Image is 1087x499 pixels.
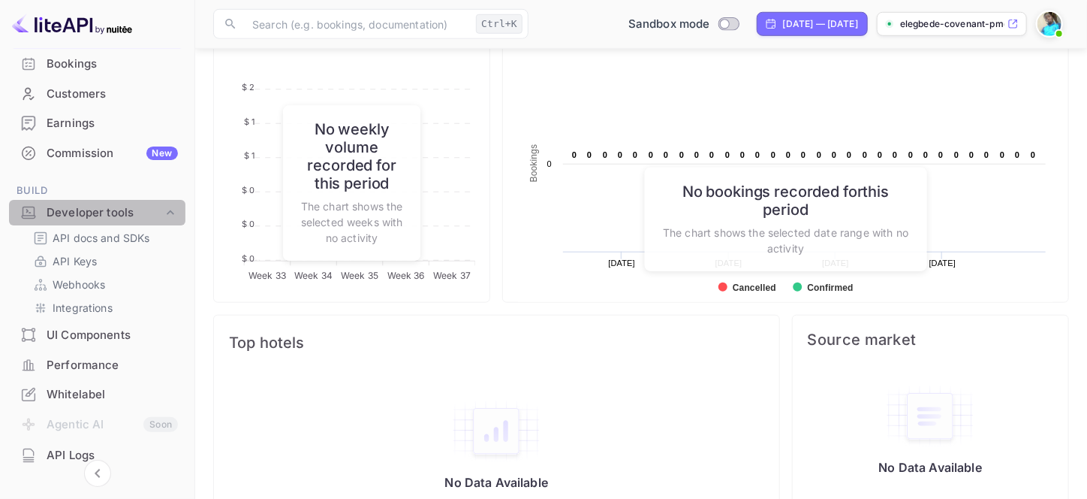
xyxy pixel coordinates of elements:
text: Bookings [529,144,540,183]
text: 0 [863,150,867,159]
input: Search (e.g. bookings, documentation) [243,9,470,39]
tspan: $ 1 [244,151,254,162]
p: The chart shows the selected date range with no activity [659,225,911,256]
div: Whitelabel [47,386,178,404]
a: Performance [9,351,185,379]
div: Performance [47,357,178,374]
text: 0 [725,150,730,159]
div: Customers [9,80,185,109]
text: 0 [1000,150,1004,159]
img: Elegbede Covenant [1037,12,1061,36]
tspan: $ 1 [244,116,254,127]
text: 0 [786,150,790,159]
text: 0 [893,150,897,159]
a: Bookings [9,50,185,77]
text: 0 [771,150,775,159]
div: API Logs [9,441,185,470]
tspan: Week 36 [387,271,425,282]
text: 0 [878,150,882,159]
div: Bookings [9,50,185,79]
text: 0 [817,150,821,159]
text: 0 [633,150,637,159]
text: 0 [1031,150,1035,159]
img: LiteAPI logo [12,12,132,36]
text: 0 [649,150,653,159]
text: 0 [1015,150,1019,159]
span: Source market [808,331,1053,349]
img: empty-state-table.svg [885,385,975,448]
div: UI Components [47,327,178,344]
tspan: $ 2 [242,83,254,93]
text: 0 [587,150,592,159]
div: Integrations [27,297,179,319]
div: UI Components [9,321,185,350]
a: Customers [9,80,185,107]
text: [DATE] [609,259,636,268]
text: 0 [709,150,714,159]
div: Performance [9,351,185,380]
text: 0 [954,150,959,159]
p: Webhooks [53,277,105,292]
text: 0 [679,150,684,159]
tspan: Week 37 [433,271,471,282]
a: Webhooks [33,277,173,292]
span: Top hotels [229,331,764,355]
a: Whitelabel [9,380,185,408]
p: API Keys [53,253,97,269]
div: [DATE] — [DATE] [783,17,858,31]
div: Whitelabel [9,380,185,410]
h6: No bookings recorded for this period [659,183,911,219]
a: Integrations [33,300,173,316]
div: Bookings [47,56,178,73]
tspan: Week 34 [294,271,333,282]
text: 0 [664,150,668,159]
p: The chart shows the selected weeks with no activity [298,198,406,246]
text: 0 [755,150,760,159]
div: CommissionNew [9,139,185,168]
img: empty-state-table2.svg [451,400,541,463]
a: UI Components [9,321,185,349]
text: 0 [801,150,805,159]
p: Integrations [53,300,113,316]
a: Earnings [9,109,185,137]
tspan: $ 0 [242,219,254,230]
span: Build [9,183,185,199]
text: 0 [603,150,607,159]
p: elegbede-covenant-pmds... [900,17,1004,31]
div: Earnings [47,115,178,132]
div: Developer tools [9,200,185,226]
span: Sandbox mode [628,16,710,33]
p: API docs and SDKs [53,230,150,246]
text: 0 [938,150,943,159]
a: CommissionNew [9,139,185,167]
div: Earnings [9,109,185,138]
text: 0 [984,150,989,159]
text: 0 [908,150,913,159]
div: API Keys [27,250,179,272]
text: 0 [832,150,836,159]
tspan: Week 35 [341,271,378,282]
text: 0 [969,150,974,159]
div: API Logs [47,447,178,464]
text: 0 [572,150,577,159]
text: 0 [740,150,745,159]
text: [DATE] [929,259,956,268]
div: Webhooks [27,274,179,295]
text: 0 [547,159,552,168]
div: New [146,147,178,160]
tspan: $ 0 [242,185,254,195]
tspan: $ 0 [242,253,254,264]
text: 0 [694,150,699,159]
text: 0 [618,150,622,159]
text: Confirmed [808,283,854,293]
div: Ctrl+K [476,14,522,34]
text: Cancelled [733,283,776,293]
tspan: Week 33 [248,271,286,282]
div: API docs and SDKs [27,227,179,249]
a: API docs and SDKs [33,230,173,246]
div: Developer tools [47,204,163,222]
h6: No weekly volume recorded for this period [298,120,406,192]
a: API Keys [33,253,173,269]
button: Collapse navigation [84,460,111,487]
text: 0 [923,150,928,159]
